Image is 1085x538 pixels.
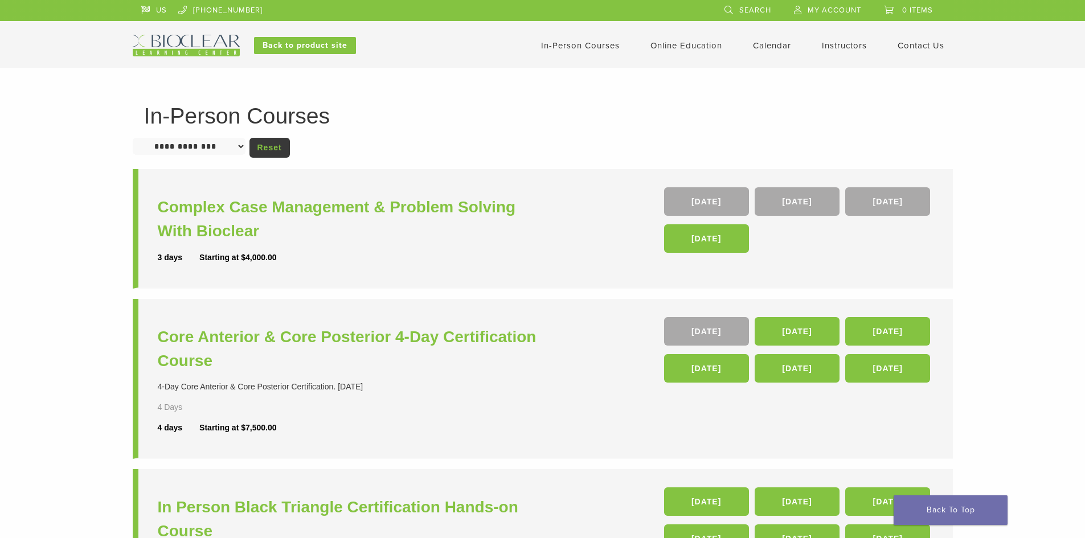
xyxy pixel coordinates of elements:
span: Search [739,6,771,15]
div: Starting at $7,500.00 [199,422,276,434]
span: My Account [808,6,861,15]
a: [DATE] [845,187,930,216]
a: [DATE] [845,317,930,346]
a: Instructors [822,40,867,51]
a: Online Education [650,40,722,51]
div: 4 Days [158,401,216,413]
a: Reset [249,138,290,158]
a: [DATE] [664,224,749,253]
a: In-Person Courses [541,40,620,51]
a: Calendar [753,40,791,51]
a: [DATE] [755,487,840,516]
div: 3 days [158,252,200,264]
a: Back To Top [894,495,1008,525]
a: [DATE] [845,487,930,516]
a: [DATE] [664,354,749,383]
img: Bioclear [133,35,240,56]
div: , , , , , [664,317,933,388]
a: Core Anterior & Core Posterior 4-Day Certification Course [158,325,546,373]
a: [DATE] [664,317,749,346]
a: Back to product site [254,37,356,54]
div: Starting at $4,000.00 [199,252,276,264]
a: [DATE] [755,187,840,216]
a: [DATE] [755,317,840,346]
div: , , , [664,187,933,258]
div: 4 days [158,422,200,434]
div: 4-Day Core Anterior & Core Posterior Certification. [DATE] [158,381,546,393]
a: [DATE] [664,487,749,516]
a: Complex Case Management & Problem Solving With Bioclear [158,195,546,243]
a: [DATE] [845,354,930,383]
a: [DATE] [664,187,749,216]
h1: In-Person Courses [144,105,941,127]
span: 0 items [902,6,933,15]
a: [DATE] [755,354,840,383]
a: Contact Us [898,40,944,51]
